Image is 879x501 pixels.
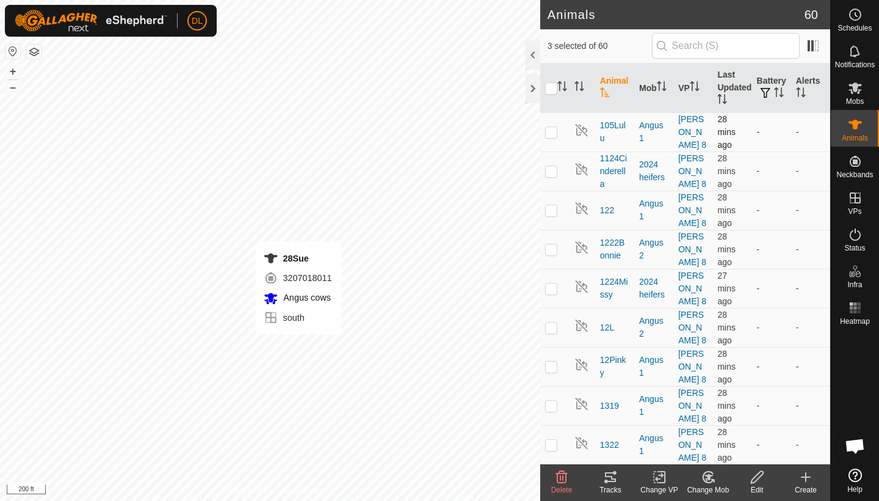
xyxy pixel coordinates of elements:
a: [PERSON_NAME] 8 [678,192,706,228]
div: Create [781,485,830,496]
a: [PERSON_NAME] 8 [678,427,706,463]
div: south [263,310,331,325]
a: [PERSON_NAME] 8 [678,114,706,150]
img: returning off [574,436,589,450]
span: Delete [551,486,573,494]
span: Infra [847,281,862,288]
div: Angus 1 [639,197,668,223]
div: Change Mob [684,485,733,496]
a: [PERSON_NAME] 8 [678,310,706,345]
img: returning off [574,279,589,294]
img: returning off [574,240,589,255]
div: Angus 2 [639,236,668,262]
td: - [791,425,830,464]
img: returning off [574,201,589,216]
span: 7 Sep 2025 at 7:05 pm [717,427,736,463]
p-sorticon: Activate to sort [657,83,667,93]
span: 7 Sep 2025 at 7:06 pm [717,271,736,306]
span: Mobs [846,98,864,105]
div: Angus 1 [639,393,668,419]
th: Animal [595,64,634,113]
td: - [791,112,830,152]
td: - [791,269,830,308]
div: Angus 1 [639,432,668,458]
span: Angus cows [280,293,330,302]
span: 7 Sep 2025 at 7:05 pm [717,388,736,423]
div: Change VP [635,485,684,496]
span: 7 Sep 2025 at 7:06 pm [717,310,736,345]
span: 7 Sep 2025 at 7:06 pm [717,192,736,228]
div: Edit [733,485,781,496]
div: Open chat [837,428,874,464]
span: 3 selected of 60 [548,40,652,53]
p-sorticon: Activate to sort [796,89,806,99]
img: returning off [574,397,589,411]
span: 122 [600,204,614,217]
span: 7 Sep 2025 at 7:05 pm [717,153,736,189]
span: 1322 [600,439,619,452]
a: [PERSON_NAME] 8 [678,271,706,306]
div: Angus 1 [639,119,668,145]
h2: Animals [548,7,805,22]
span: VPs [848,208,861,215]
img: returning off [574,357,589,372]
td: - [752,308,791,347]
div: Tracks [586,485,635,496]
span: 1222Bonnie [600,236,629,262]
a: Privacy Policy [222,485,267,496]
td: - [791,152,830,191]
div: 28Sue [263,251,331,266]
p-sorticon: Activate to sort [574,83,584,93]
td: - [752,230,791,269]
a: Contact Us [282,485,318,496]
td: - [791,347,830,386]
span: Heatmap [840,318,870,325]
p-sorticon: Activate to sort [774,89,784,99]
td: - [791,191,830,230]
div: 3207018011 [263,271,331,285]
span: 105Lulu [600,119,629,145]
th: Alerts [791,64,830,113]
th: Battery [752,64,791,113]
th: Last Updated [712,64,751,113]
a: [PERSON_NAME] 8 [678,153,706,189]
img: returning off [574,162,589,177]
td: - [752,191,791,230]
button: Map Layers [27,45,42,59]
div: 2024 heifers [639,276,668,301]
button: + [5,64,20,79]
span: 60 [805,5,818,24]
td: - [752,386,791,425]
td: - [791,230,830,269]
a: [PERSON_NAME] 8 [678,349,706,384]
span: 1124Cinderella [600,152,629,191]
td: - [752,152,791,191]
span: 12L [600,321,614,334]
span: Animals [842,134,868,142]
div: Angus 2 [639,315,668,340]
p-sorticon: Activate to sort [690,83,700,93]
button: Reset Map [5,44,20,59]
img: returning off [574,123,589,137]
span: Neckbands [836,171,873,178]
span: 7 Sep 2025 at 7:05 pm [717,114,736,150]
input: Search (S) [652,33,800,59]
td: - [791,386,830,425]
img: returning off [574,318,589,333]
td: - [791,308,830,347]
span: 12Pinky [600,354,629,379]
span: Help [847,486,863,493]
div: Angus 1 [639,354,668,379]
span: 7 Sep 2025 at 7:05 pm [717,349,736,384]
span: Status [844,244,865,252]
td: - [752,347,791,386]
td: - [752,425,791,464]
span: Schedules [837,24,872,32]
p-sorticon: Activate to sort [557,83,567,93]
p-sorticon: Activate to sort [600,89,610,99]
th: VP [673,64,712,113]
td: - [752,269,791,308]
span: 1319 [600,400,619,412]
p-sorticon: Activate to sort [717,96,727,106]
span: 1224Missy [600,276,629,301]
